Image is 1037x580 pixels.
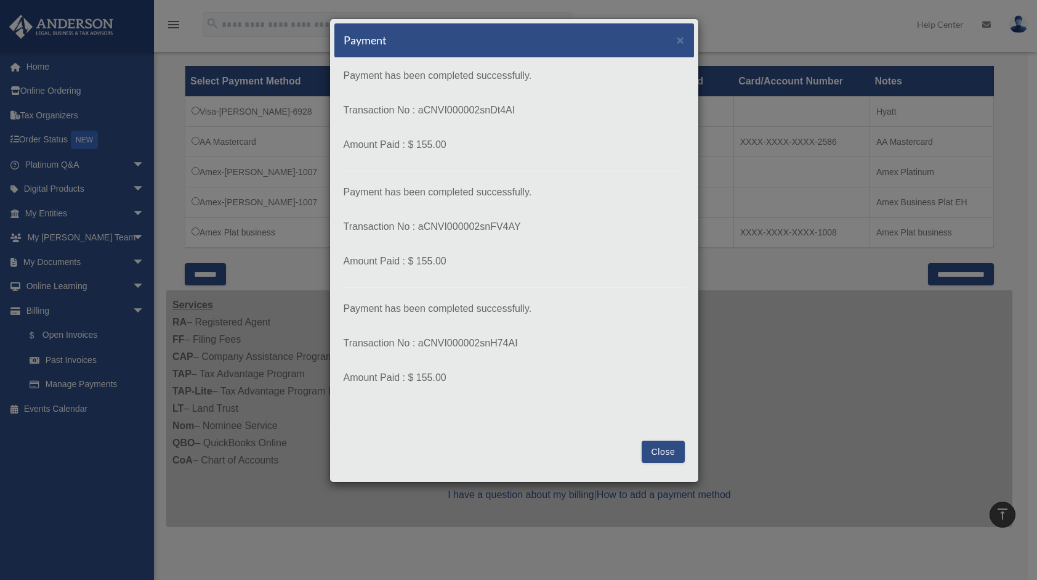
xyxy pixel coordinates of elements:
p: Amount Paid : $ 155.00 [344,253,685,270]
button: Close [642,441,684,463]
h5: Payment [344,33,387,48]
p: Payment has been completed successfully. [344,184,685,201]
p: Transaction No : aCNVI000002snH74AI [344,335,685,352]
p: Amount Paid : $ 155.00 [344,369,685,386]
p: Amount Paid : $ 155.00 [344,136,685,153]
p: Payment has been completed successfully. [344,300,685,317]
p: Payment has been completed successfully. [344,67,685,84]
p: Transaction No : aCNVI000002snDt4AI [344,102,685,119]
button: Close [677,33,685,46]
p: Transaction No : aCNVI000002snFV4AY [344,218,685,235]
span: × [677,33,685,47]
